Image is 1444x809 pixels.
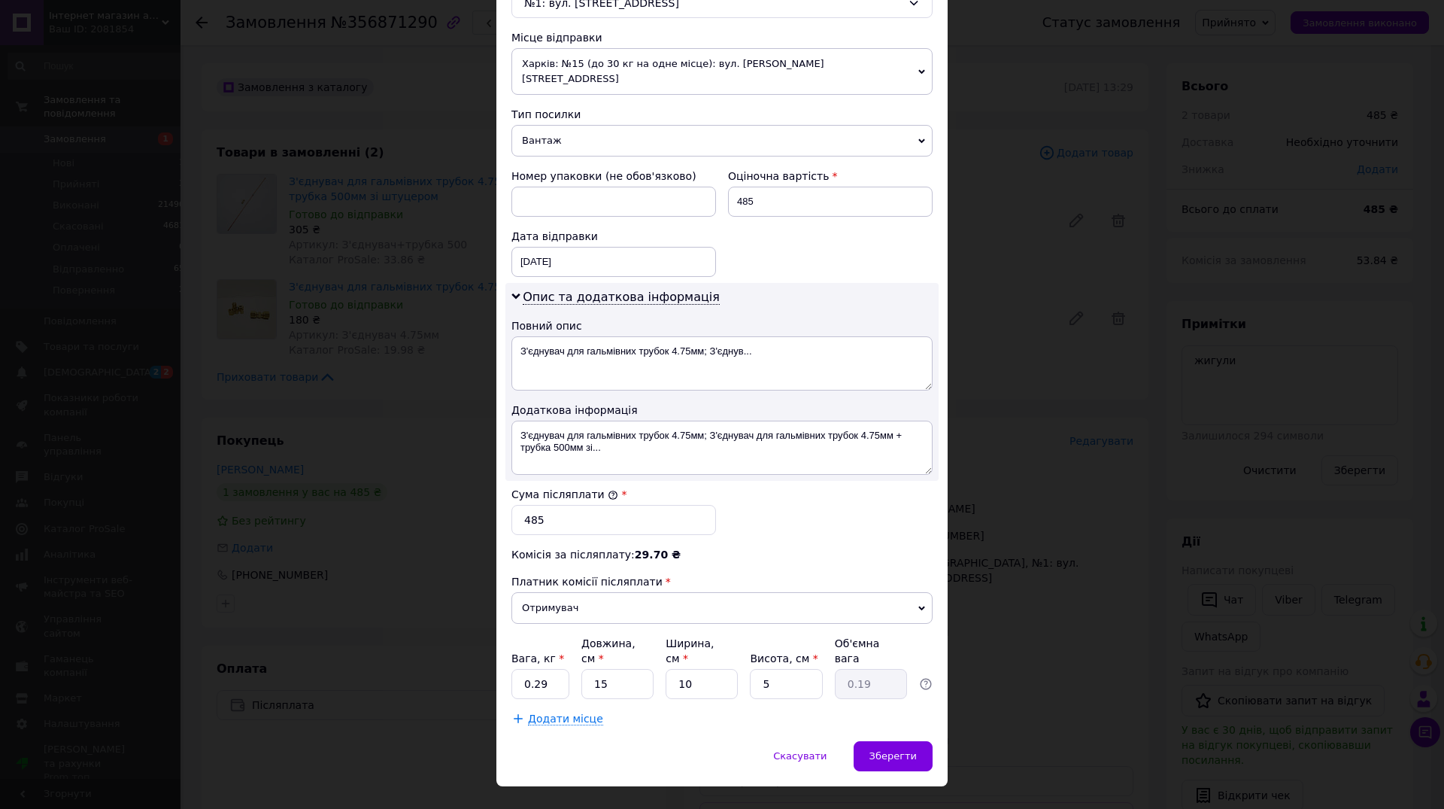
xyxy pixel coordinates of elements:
label: Довжина, см [581,637,636,665]
label: Вага, кг [511,652,564,665]
div: Дата відправки [511,229,716,244]
div: Комісія за післяплату: [511,547,933,562]
span: Платник комісії післяплати [511,576,663,588]
span: Місце відправки [511,32,602,44]
span: Харків: №15 (до 30 кг на одне місце): вул. [PERSON_NAME][STREET_ADDRESS] [511,48,933,95]
textarea: З'єднувач для гальмівних трубок 4.75мм; З'єднув... [511,336,933,391]
div: Оціночна вартість [728,169,933,184]
div: Об'ємна вага [835,636,907,666]
div: Номер упаковки (не обов'язково) [511,169,716,184]
span: Опис та додаткова інформація [523,290,720,305]
span: Додати місце [528,713,603,725]
span: 29.70 ₴ [635,549,681,561]
span: Вантаж [511,125,933,157]
span: Отримувач [511,592,933,624]
div: Додаткова інформація [511,403,933,418]
textarea: З'єднувач для гальмівних трубок 4.75мм; З'єднувач для гальмівних трубок 4.75мм + трубка 500мм зі... [511,421,933,475]
span: Тип посилки [511,108,581,120]
label: Висота, см [750,652,818,665]
label: Ширина, см [666,637,714,665]
span: Скасувати [773,750,827,762]
span: Зберегти [869,750,917,762]
label: Сума післяплати [511,488,618,500]
div: Повний опис [511,318,933,333]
